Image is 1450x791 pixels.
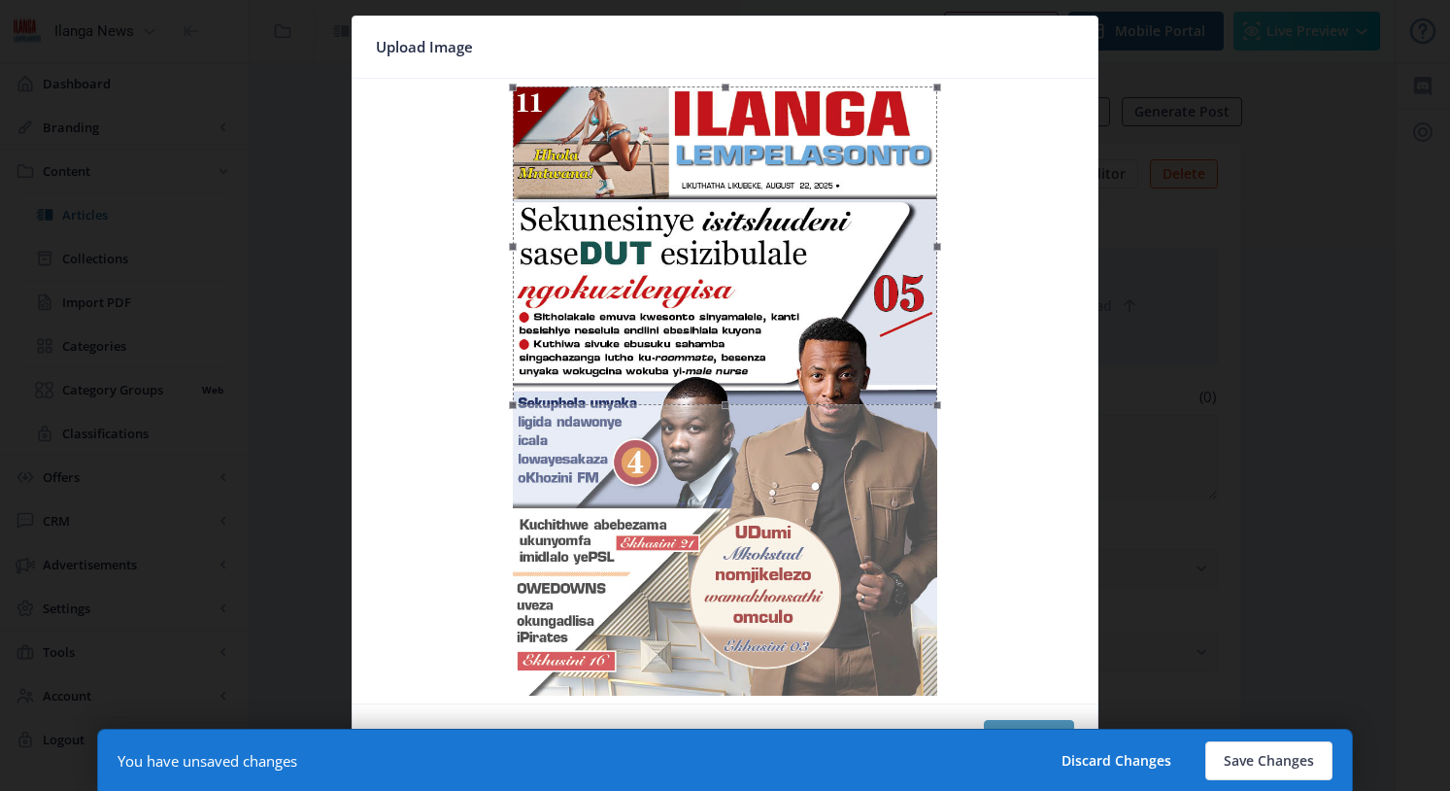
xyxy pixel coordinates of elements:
[1205,741,1332,780] button: Save Changes
[984,720,1074,759] button: Confirm
[376,32,473,62] span: Upload Image
[1043,741,1190,780] button: Discard Changes
[118,751,297,771] div: You have unsaved changes
[376,720,456,759] button: Cancel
